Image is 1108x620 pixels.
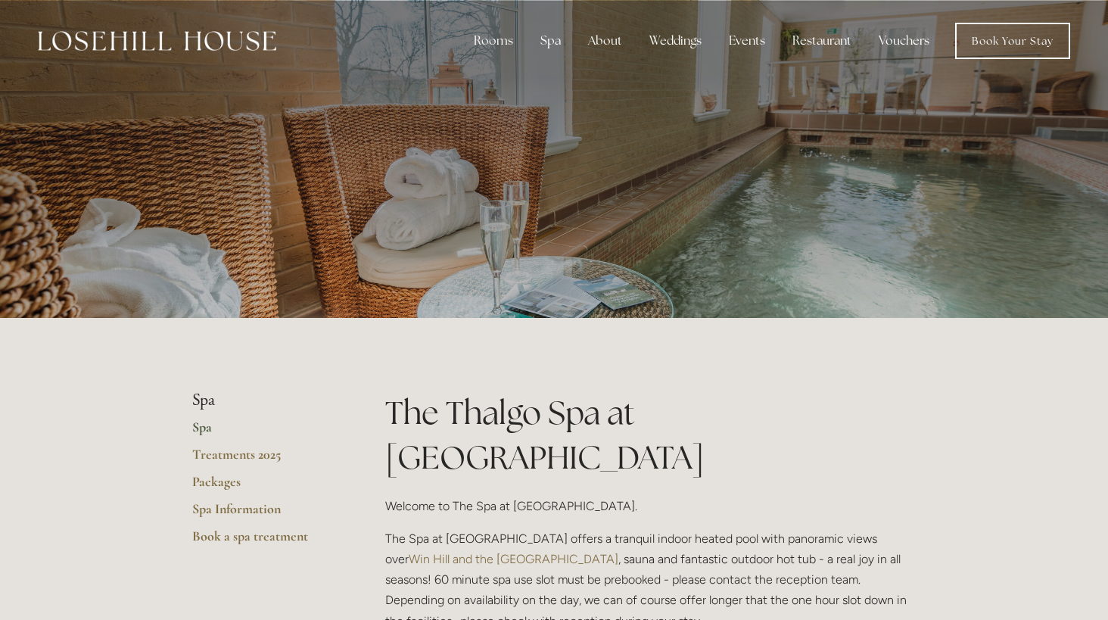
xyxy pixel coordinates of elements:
[192,419,337,446] a: Spa
[637,26,714,56] div: Weddings
[385,496,916,516] p: Welcome to The Spa at [GEOGRAPHIC_DATA].
[955,23,1070,59] a: Book Your Stay
[192,473,337,500] a: Packages
[576,26,634,56] div: About
[867,26,941,56] a: Vouchers
[192,500,337,528] a: Spa Information
[528,26,573,56] div: Spa
[780,26,864,56] div: Restaurant
[409,552,618,566] a: Win Hill and the [GEOGRAPHIC_DATA]
[192,391,337,410] li: Spa
[192,528,337,555] a: Book a spa treatment
[38,31,276,51] img: Losehill House
[717,26,777,56] div: Events
[385,391,916,480] h1: The Thalgo Spa at [GEOGRAPHIC_DATA]
[462,26,525,56] div: Rooms
[192,446,337,473] a: Treatments 2025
